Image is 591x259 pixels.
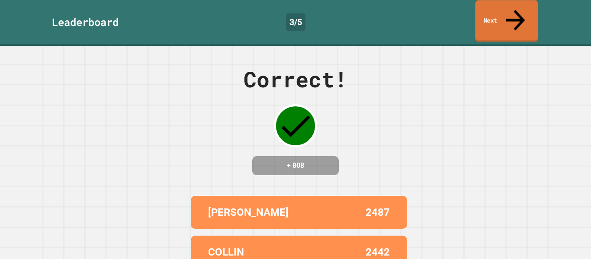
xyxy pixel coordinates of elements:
[52,14,119,30] div: Leaderboard
[261,160,330,171] h4: + 808
[244,63,347,96] div: Correct!
[366,205,390,220] p: 2487
[286,13,305,31] div: 3 / 5
[208,205,289,220] p: [PERSON_NAME]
